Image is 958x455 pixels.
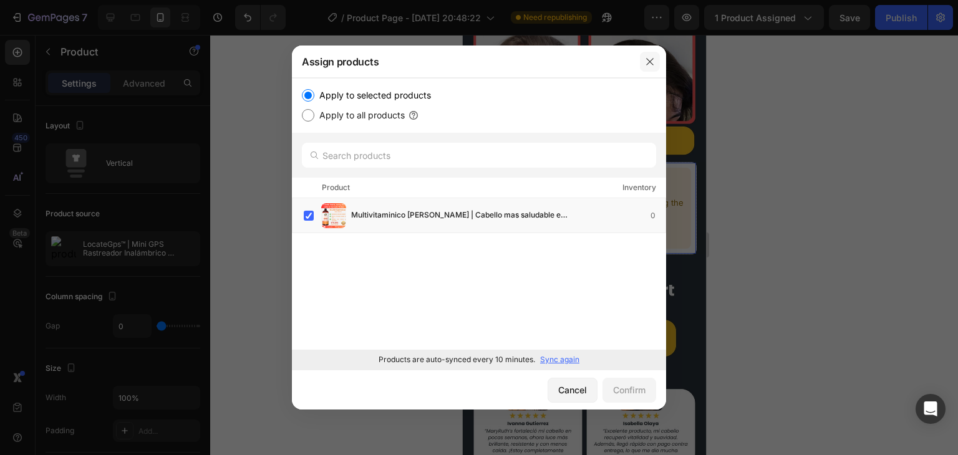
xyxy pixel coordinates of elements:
[42,138,223,150] p: Can not get product from Shopify
[602,378,656,403] button: Confirm
[322,181,350,194] div: Product
[379,354,535,365] p: Products are auto-synced every 10 minutes.
[26,110,59,122] div: Product
[558,383,587,396] div: Cancel
[548,378,598,403] button: Cancel
[100,189,176,209] button: Sync from Shopify
[42,150,223,187] p: We cannot find any products from your Shopify store. Please try manually syncing the data from Sh...
[613,383,646,396] div: Confirm
[651,209,665,222] div: 0
[314,108,405,123] label: Apply to all products
[302,143,656,168] input: Search products
[292,45,634,78] div: Assign products
[321,203,346,228] img: product-img
[42,189,95,209] button: Add product
[622,181,656,194] div: Inventory
[916,394,946,424] div: Open Intercom Messenger
[540,354,579,365] p: Sync again
[292,78,666,370] div: />
[314,88,431,103] label: Apply to selected products
[351,209,568,223] span: Multivitaminico [PERSON_NAME] | Cabello mas saludable en pocas semanas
